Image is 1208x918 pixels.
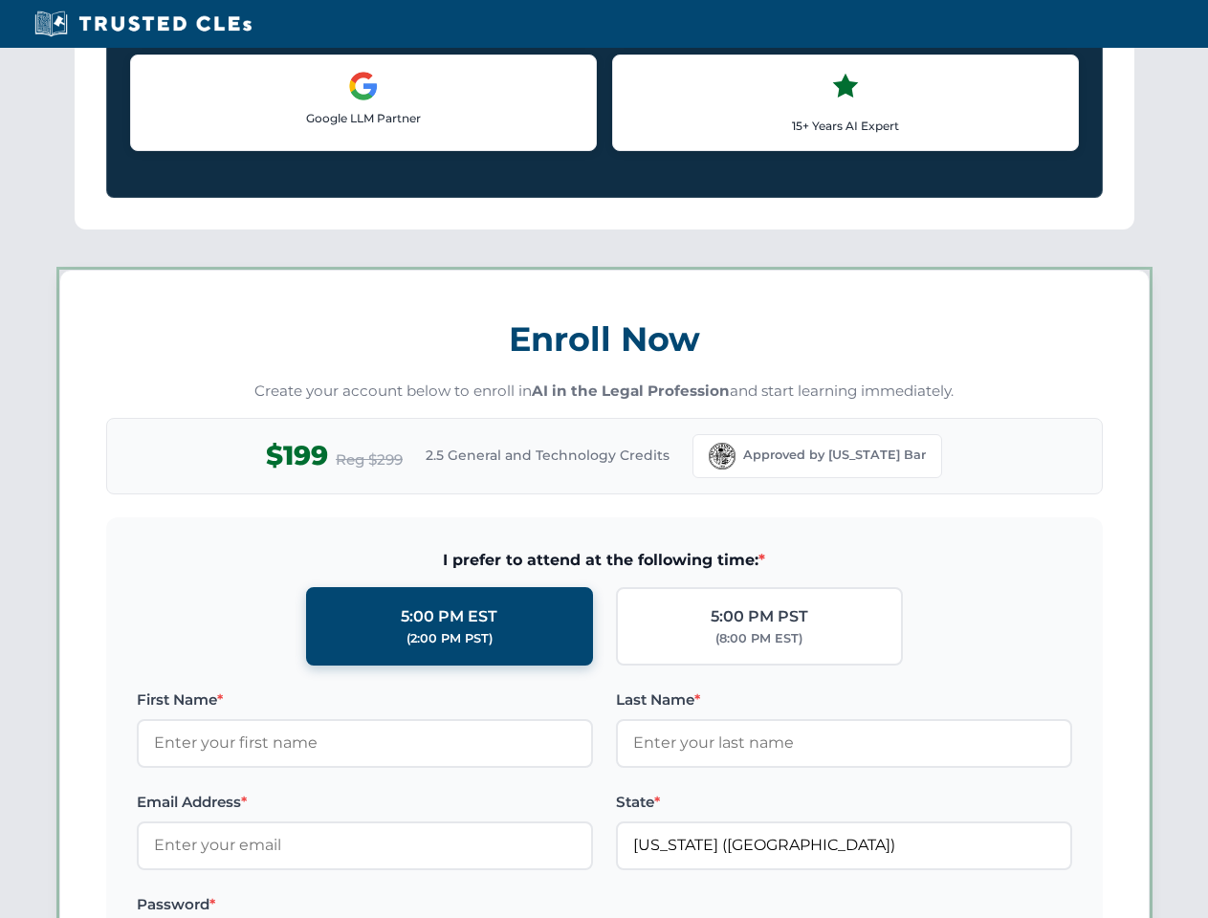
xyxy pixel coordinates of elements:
span: $199 [266,434,328,477]
img: Google [348,71,379,101]
span: Reg $299 [336,448,403,471]
h3: Enroll Now [106,309,1103,369]
label: First Name [137,688,593,711]
span: I prefer to attend at the following time: [137,548,1072,573]
div: (8:00 PM EST) [715,629,802,648]
strong: AI in the Legal Profession [532,382,730,400]
div: 5:00 PM PST [711,604,808,629]
p: Create your account below to enroll in and start learning immediately. [106,381,1103,403]
div: (2:00 PM PST) [406,629,493,648]
span: Approved by [US_STATE] Bar [743,446,926,465]
label: Email Address [137,791,593,814]
p: 15+ Years AI Expert [628,117,1063,135]
div: 5:00 PM EST [401,604,497,629]
img: Trusted CLEs [29,10,257,38]
input: Enter your first name [137,719,593,767]
img: Florida Bar [709,443,736,470]
label: Password [137,893,593,916]
input: Florida (FL) [616,821,1072,869]
label: Last Name [616,688,1072,711]
span: 2.5 General and Technology Credits [426,445,670,466]
input: Enter your email [137,821,593,869]
input: Enter your last name [616,719,1072,767]
label: State [616,791,1072,814]
p: Google LLM Partner [146,109,581,127]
